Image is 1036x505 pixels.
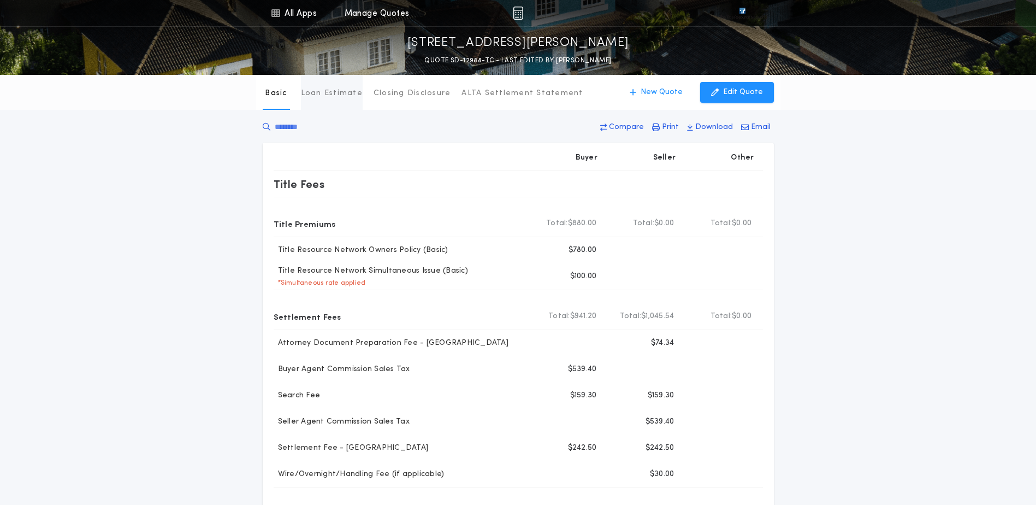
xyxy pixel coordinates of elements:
button: Compare [597,118,647,137]
p: [STREET_ADDRESS][PERSON_NAME] [407,34,629,52]
p: Seller [653,152,676,163]
b: Total: [711,311,732,322]
p: $242.50 [646,443,674,454]
p: Title Premiums [274,215,336,232]
p: $242.50 [568,443,597,454]
p: ALTA Settlement Statement [461,88,583,99]
p: Edit Quote [723,87,763,98]
span: $0.00 [654,218,674,229]
span: $1,045.54 [641,311,674,322]
button: Download [684,118,736,137]
p: Basic [265,88,287,99]
p: Title Resource Network Owners Policy (Basic) [274,245,448,256]
p: * Simultaneous rate applied [274,279,366,287]
p: $159.30 [570,390,597,401]
p: Title Resource Network Simultaneous Issue (Basic) [274,266,468,277]
p: Closing Disclosure [374,88,451,99]
span: $0.00 [732,311,751,322]
p: Email [751,122,771,133]
p: Attorney Document Preparation Fee - [GEOGRAPHIC_DATA] [274,338,508,349]
p: Buyer [576,152,597,163]
p: $30.00 [650,469,674,480]
p: $100.00 [570,271,597,282]
span: $941.20 [570,311,597,322]
p: $539.40 [646,416,674,427]
button: Email [738,118,774,137]
p: $74.34 [651,338,674,349]
b: Total: [620,311,642,322]
p: Loan Estimate [301,88,363,99]
p: Seller Agent Commission Sales Tax [274,416,410,427]
img: vs-icon [719,8,765,19]
p: $780.00 [569,245,597,256]
p: Print [662,122,679,133]
p: $539.40 [568,364,597,375]
span: $880.00 [568,218,597,229]
button: New Quote [619,82,694,103]
p: Compare [609,122,644,133]
button: Print [649,118,682,137]
button: Edit Quote [700,82,774,103]
img: img [513,7,523,20]
p: Wire/Overnight/Handling Fee (if applicable) [274,469,445,480]
p: QUOTE SD-12988-TC - LAST EDITED BY [PERSON_NAME] [424,55,611,66]
b: Total: [548,311,570,322]
span: $0.00 [732,218,751,229]
b: Total: [633,218,655,229]
p: Settlement Fee - [GEOGRAPHIC_DATA] [274,443,429,454]
p: Search Fee [274,390,321,401]
p: $159.30 [648,390,674,401]
p: Other [731,152,754,163]
p: Title Fees [274,175,325,193]
b: Total: [711,218,732,229]
p: Download [695,122,733,133]
b: Total: [546,218,568,229]
p: Settlement Fees [274,308,341,325]
p: New Quote [641,87,683,98]
p: Buyer Agent Commission Sales Tax [274,364,410,375]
